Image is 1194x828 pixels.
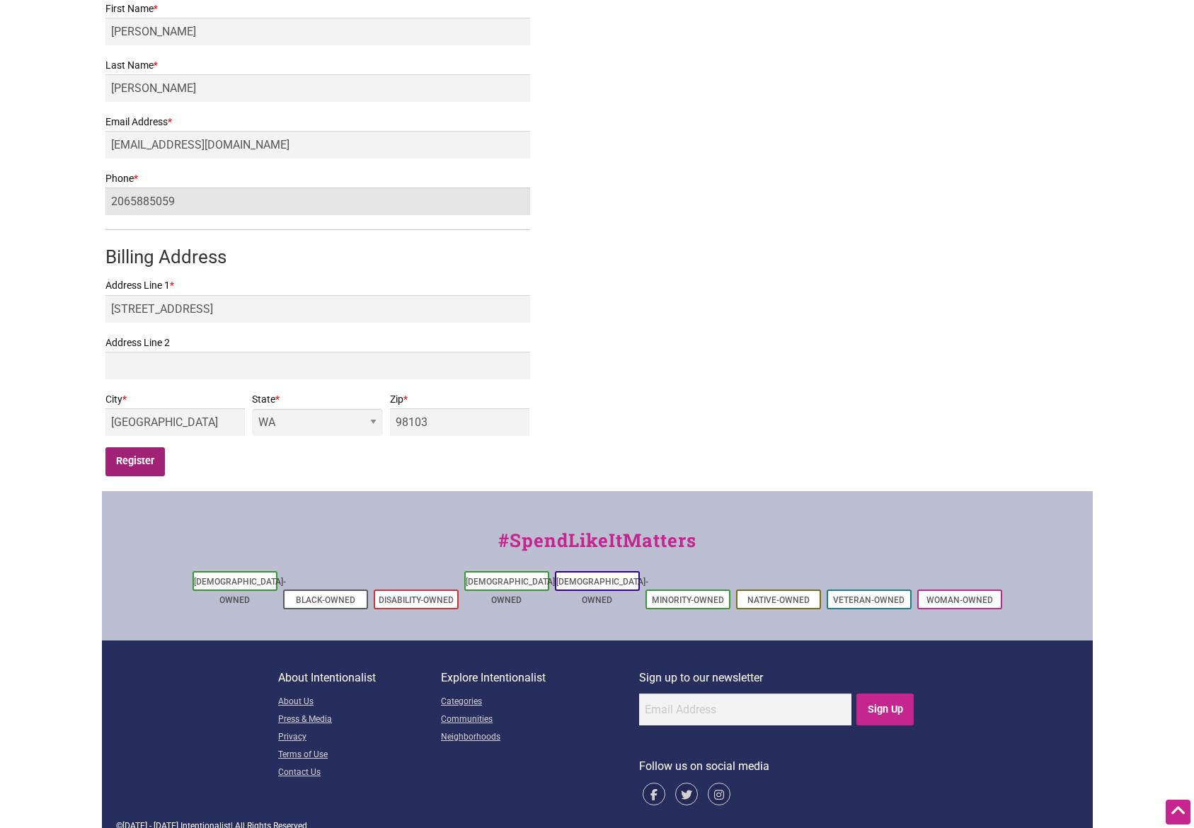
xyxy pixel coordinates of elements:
[278,669,441,687] p: About Intentionalist
[441,694,639,711] a: Categories
[105,277,530,294] label: Address Line 1
[441,729,639,747] a: Neighborhoods
[278,747,441,764] a: Terms of Use
[105,391,246,408] label: City
[278,764,441,782] a: Contact Us
[105,57,530,74] label: Last Name
[652,595,724,605] a: Minority-Owned
[105,113,530,131] label: Email Address
[102,527,1093,568] div: #SpendLikeItMatters
[926,595,993,605] a: Woman-Owned
[856,694,914,725] input: Sign Up
[105,170,530,188] label: Phone
[105,244,530,270] h3: Billing Address
[278,694,441,711] a: About Us
[639,694,851,725] input: Email Address
[296,595,355,605] a: Black-Owned
[278,729,441,747] a: Privacy
[278,711,441,729] a: Press & Media
[441,711,639,729] a: Communities
[390,391,530,408] label: Zip
[466,577,558,605] a: [DEMOGRAPHIC_DATA]-Owned
[379,595,454,605] a: Disability-Owned
[1166,800,1190,824] div: Scroll Back to Top
[833,595,905,605] a: Veteran-Owned
[105,334,530,352] label: Address Line 2
[747,595,810,605] a: Native-Owned
[639,669,916,687] p: Sign up to our newsletter
[639,757,916,776] p: Follow us on social media
[105,447,166,476] input: Register
[252,391,382,408] label: State
[556,577,648,605] a: [DEMOGRAPHIC_DATA]-Owned
[194,577,286,605] a: [DEMOGRAPHIC_DATA]-Owned
[441,669,639,687] p: Explore Intentionalist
